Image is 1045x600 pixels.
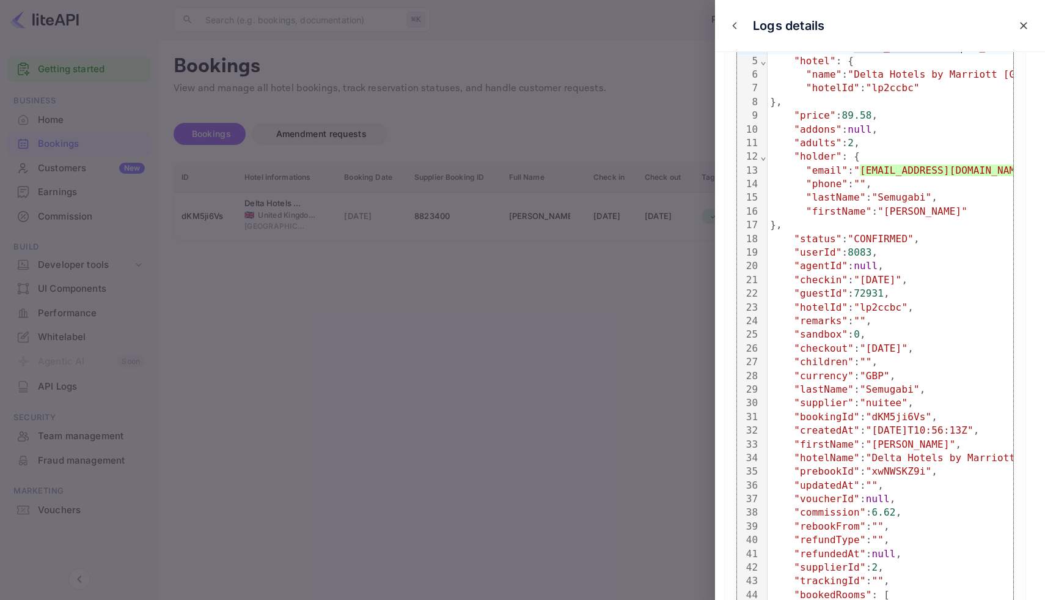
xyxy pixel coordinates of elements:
span: "checkin" [794,274,848,286]
span: "phone" [806,178,848,190]
div: 42 [737,561,760,574]
div: 35 [737,465,760,478]
div: 7 [737,81,760,95]
div: 11 [737,136,760,150]
div: 24 [737,314,760,328]
div: 32 [737,424,760,437]
span: "hotel" [794,55,835,67]
span: "lastName" [806,191,866,203]
span: [EMAIL_ADDRESS][DOMAIN_NAME] [860,165,1027,176]
span: "firstName" [806,206,872,217]
div: 25 [737,328,760,341]
span: "supplier" [794,397,854,409]
div: 21 [737,273,760,287]
span: "lp2ccbc" [866,82,920,94]
span: " [854,165,860,176]
span: "remarks" [794,315,848,327]
span: null [848,124,871,135]
span: "GBP" [860,370,890,382]
span: 8083 [848,246,871,258]
div: 27 [737,355,760,369]
div: 16 [737,205,760,218]
div: 43 [737,574,760,588]
span: "status" [794,233,842,245]
span: 0 [854,328,860,340]
div: 40 [737,533,760,547]
span: 2 [848,137,854,149]
span: "" [860,356,872,368]
div: 29 [737,383,760,396]
button: close [1013,15,1035,37]
span: "voucherId" [794,493,860,505]
div: 9 [737,109,760,122]
span: "currency" [794,370,854,382]
span: 2 [872,561,878,573]
span: "email" [806,165,848,176]
span: "name" [806,69,842,80]
span: "" [854,178,866,190]
div: 28 [737,369,760,383]
span: "lastName" [794,383,854,395]
div: 12 [737,150,760,163]
div: 6 [737,68,760,81]
span: 6.62 [872,506,896,518]
span: null [872,548,896,560]
div: 39 [737,520,760,533]
div: 34 [737,451,760,465]
span: "refundedAt" [794,548,865,560]
span: "supplierId" [794,561,865,573]
div: 18 [737,232,760,246]
span: "xwNWSKZ9i" [866,465,932,477]
span: "nuitee" [860,397,908,409]
span: "updatedAt" [794,480,860,491]
div: 15 [737,191,760,204]
div: 26 [737,342,760,355]
span: "userId" [794,246,842,258]
span: "hotelId" [806,82,860,94]
div: 20 [737,259,760,273]
span: null [866,493,890,505]
span: "" [872,520,884,532]
span: "rebookFrom" [794,520,865,532]
span: "hotelId" [794,302,848,313]
span: "lp2ccbc" [854,302,908,313]
span: 72931 [854,287,884,299]
span: "[DATE]" [854,274,901,286]
div: 41 [737,547,760,561]
span: "agentId" [794,260,848,272]
span: "[DATE]" [860,343,908,354]
span: "[PERSON_NAME]" [866,439,956,450]
div: 33 [737,438,760,451]
span: "" [872,575,884,587]
div: 10 [737,123,760,136]
span: "holder" [794,150,842,162]
span: "" [854,315,866,327]
span: "createdAt" [794,424,860,436]
span: "" [872,534,884,546]
span: "dKM5ji6Vs" [866,411,932,423]
div: 14 [737,177,760,191]
p: Logs details [753,17,824,35]
span: "trackingId" [794,575,865,587]
span: "CONFIRMED" [848,233,914,245]
div: 30 [737,396,760,410]
div: 37 [737,492,760,506]
span: "children" [794,356,854,368]
span: "prebookId" [794,465,860,477]
span: "[PERSON_NAME]" [878,206,967,217]
div: 36 [737,479,760,492]
div: 31 [737,410,760,424]
span: 89.58 [842,109,872,121]
div: 5 [737,54,760,68]
span: "adults" [794,137,842,149]
span: "Semugabi" [860,383,920,395]
span: "bookingId" [794,411,860,423]
span: "[DATE]T10:56:13Z" [866,424,974,436]
span: "addons" [794,124,842,135]
div: 17 [737,218,760,232]
span: "commission" [794,506,865,518]
span: "" [866,480,878,491]
span: null [854,260,878,272]
div: 23 [737,301,760,314]
span: "guestId" [794,287,848,299]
